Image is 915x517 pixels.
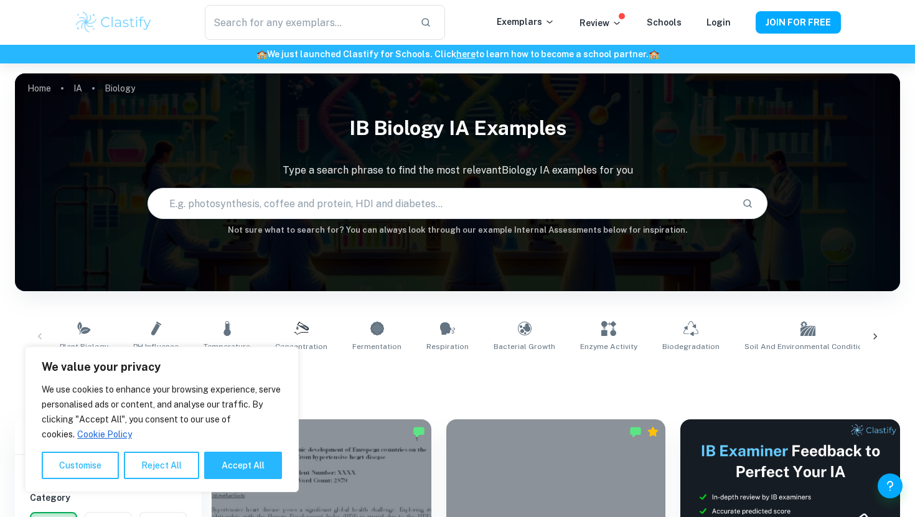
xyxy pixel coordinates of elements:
[737,193,758,214] button: Search
[15,419,202,454] h6: Filter exemplars
[756,11,841,34] button: JOIN FOR FREE
[42,360,282,375] p: We value your privacy
[77,429,133,440] a: Cookie Policy
[204,341,250,352] span: Temperature
[15,224,900,236] h6: Not sure what to search for? You can always look through our example Internal Assessments below f...
[42,382,282,442] p: We use cookies to enhance your browsing experience, serve personalised ads or content, and analys...
[494,341,555,352] span: Bacterial Growth
[42,452,119,479] button: Customise
[124,452,199,479] button: Reject All
[60,341,108,352] span: Plant Biology
[15,163,900,178] p: Type a search phrase to find the most relevant Biology IA examples for you
[275,341,327,352] span: Concentration
[204,452,282,479] button: Accept All
[649,49,659,59] span: 🏫
[497,15,555,29] p: Exemplars
[256,49,267,59] span: 🏫
[30,491,187,505] h6: Category
[580,341,637,352] span: Enzyme Activity
[15,108,900,148] h1: IB Biology IA examples
[352,341,401,352] span: Fermentation
[647,426,659,438] div: Premium
[73,80,82,97] a: IA
[59,367,856,389] h1: All Biology IA Examples
[662,341,720,352] span: Biodegradation
[2,47,913,61] h6: We just launched Clastify for Schools. Click to learn how to become a school partner.
[456,49,476,59] a: here
[413,426,425,438] img: Marked
[706,17,731,27] a: Login
[148,186,731,221] input: E.g. photosynthesis, coffee and protein, HDI and diabetes...
[629,426,642,438] img: Marked
[579,16,622,30] p: Review
[205,5,410,40] input: Search for any exemplars...
[426,341,469,352] span: Respiration
[105,82,135,95] p: Biology
[647,17,682,27] a: Schools
[878,473,903,498] button: Help and Feedback
[744,341,871,352] span: Soil and Environmental Conditions
[74,10,153,35] img: Clastify logo
[27,80,51,97] a: Home
[133,341,179,352] span: pH Influence
[25,347,299,492] div: We value your privacy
